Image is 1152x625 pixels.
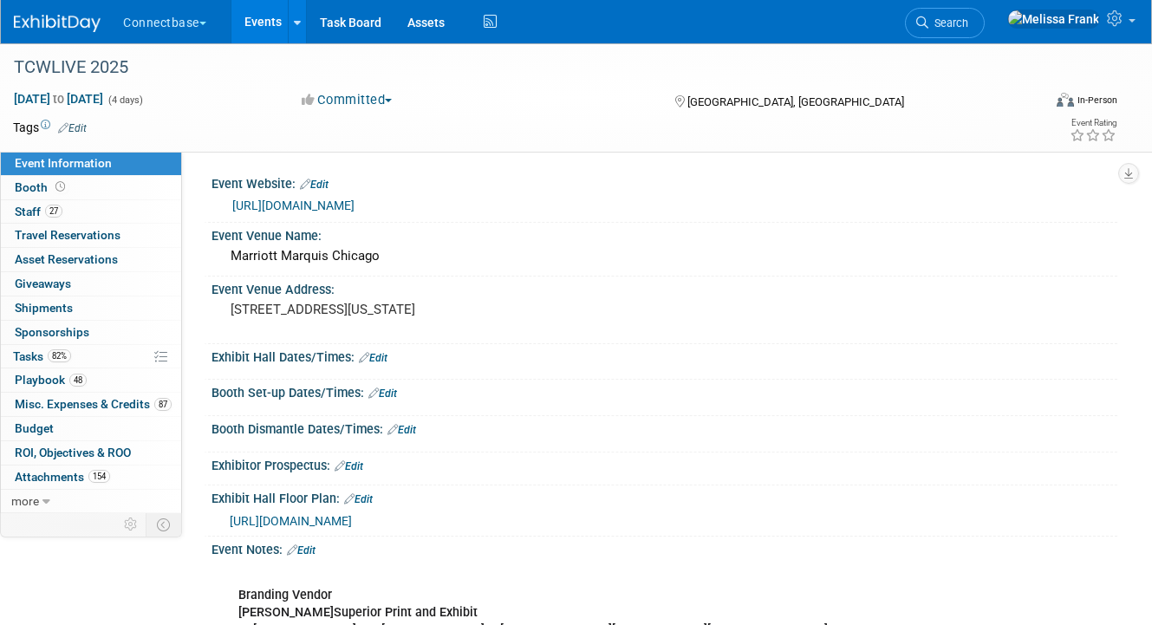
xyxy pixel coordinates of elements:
span: ROI, Objectives & ROO [15,446,131,459]
a: [URL][DOMAIN_NAME] [232,199,355,212]
span: Playbook [15,373,87,387]
a: Staff27 [1,200,181,224]
span: Staff [15,205,62,218]
td: Toggle Event Tabs [146,513,182,536]
span: (4 days) [107,94,143,106]
span: Sponsorships [15,325,89,339]
div: Event Notes: [212,537,1117,559]
div: In-Person [1077,94,1117,107]
img: ExhibitDay [14,15,101,32]
a: Playbook48 [1,368,181,392]
img: Format-Inperson.png [1057,93,1074,107]
a: Giveaways [1,272,181,296]
div: TCWLIVE 2025 [8,52,1023,83]
a: Tasks82% [1,345,181,368]
button: Committed [296,91,399,109]
a: Shipments [1,296,181,320]
span: Shipments [15,301,73,315]
a: Event Information [1,152,181,175]
a: Edit [58,122,87,134]
span: Asset Reservations [15,252,118,266]
a: more [1,490,181,513]
span: [DATE] [DATE] [13,91,104,107]
div: Exhibit Hall Dates/Times: [212,344,1117,367]
span: 82% [48,349,71,362]
a: Asset Reservations [1,248,181,271]
div: Event Website: [212,171,1117,193]
b: Branding Vendor [238,588,332,602]
span: Search [928,16,968,29]
a: Budget [1,417,181,440]
div: Booth Set-up Dates/Times: [212,380,1117,402]
a: Edit [335,460,363,472]
a: Sponsorships [1,321,181,344]
td: Personalize Event Tab Strip [116,513,146,536]
span: Booth [15,180,68,194]
div: Event Rating [1070,119,1116,127]
div: Event Format [955,90,1117,116]
a: [URL][DOMAIN_NAME] [230,514,352,528]
span: 154 [88,470,110,483]
span: more [11,494,39,508]
span: Booth not reserved yet [52,180,68,193]
span: Event Information [15,156,112,170]
div: Exhibit Hall Floor Plan: [212,485,1117,508]
div: Marriott Marquis Chicago [225,243,1104,270]
a: Misc. Expenses & Credits87 [1,393,181,416]
span: Tasks [13,349,71,363]
pre: [STREET_ADDRESS][US_STATE] [231,302,569,317]
span: Giveaways [15,277,71,290]
a: Edit [287,544,316,557]
span: Attachments [15,470,110,484]
a: Edit [368,387,397,400]
a: Travel Reservations [1,224,181,247]
a: ROI, Objectives & ROO [1,441,181,465]
span: Misc. Expenses & Credits [15,397,172,411]
b: [PERSON_NAME] [238,605,334,620]
div: Exhibitor Prospectus: [212,452,1117,475]
span: 27 [45,205,62,218]
div: Event Venue Address: [212,277,1117,298]
span: 48 [69,374,87,387]
span: Budget [15,421,54,435]
div: Booth Dismantle Dates/Times: [212,416,1117,439]
td: Tags [13,119,87,136]
span: Travel Reservations [15,228,120,242]
img: Melissa Frank [1007,10,1100,29]
span: [GEOGRAPHIC_DATA], [GEOGRAPHIC_DATA] [687,95,904,108]
b: Superior Print and Exhibit [334,605,478,620]
a: Edit [359,352,387,364]
span: to [50,92,67,106]
div: Event Venue Name: [212,223,1117,244]
a: Search [905,8,985,38]
a: Edit [387,424,416,436]
a: Edit [344,493,373,505]
a: Edit [300,179,329,191]
a: Booth [1,176,181,199]
span: 87 [154,398,172,411]
a: Attachments154 [1,465,181,489]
